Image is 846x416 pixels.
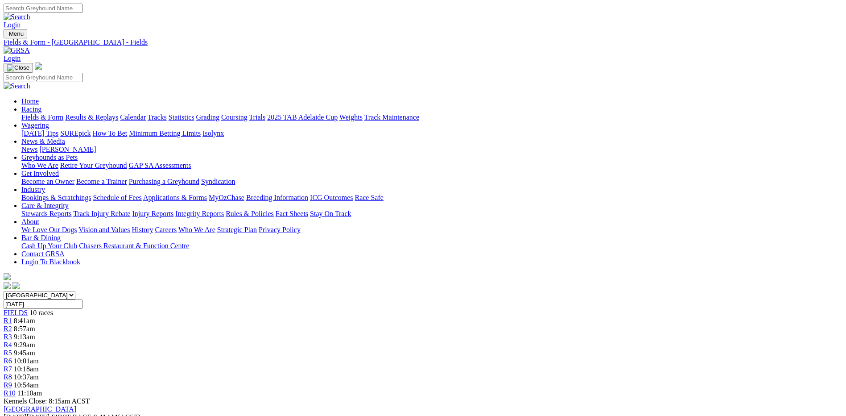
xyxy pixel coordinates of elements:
a: Industry [21,186,45,193]
input: Select date [4,300,83,309]
a: Login To Blackbook [21,258,80,266]
a: Login [4,54,21,62]
span: 9:29am [14,341,35,349]
a: Isolynx [202,129,224,137]
div: News & Media [21,146,842,154]
input: Search [4,73,83,82]
a: Fact Sheets [276,210,308,217]
span: 10:54am [14,381,39,389]
a: Home [21,97,39,105]
img: Close [7,64,29,71]
a: Breeding Information [246,194,308,201]
span: 10 races [29,309,53,316]
img: GRSA [4,46,30,54]
a: Race Safe [355,194,383,201]
a: Wagering [21,121,49,129]
button: Toggle navigation [4,29,27,38]
a: Become an Owner [21,178,74,185]
a: Who We Are [21,162,58,169]
a: Strategic Plan [217,226,257,233]
button: Toggle navigation [4,63,33,73]
a: Applications & Forms [143,194,207,201]
a: Schedule of Fees [93,194,141,201]
a: Chasers Restaurant & Function Centre [79,242,189,250]
img: Search [4,13,30,21]
a: Purchasing a Greyhound [129,178,199,185]
a: News [21,146,37,153]
span: R8 [4,373,12,381]
a: R9 [4,381,12,389]
img: logo-grsa-white.png [4,273,11,280]
a: Calendar [120,113,146,121]
span: R3 [4,333,12,341]
a: Racing [21,105,41,113]
span: R1 [4,317,12,324]
span: FIELDS [4,309,28,316]
a: [PERSON_NAME] [39,146,96,153]
div: Bar & Dining [21,242,842,250]
a: [GEOGRAPHIC_DATA] [4,405,76,413]
a: Stay On Track [310,210,351,217]
a: GAP SA Assessments [129,162,191,169]
div: Fields & Form - [GEOGRAPHIC_DATA] - Fields [4,38,842,46]
a: MyOzChase [209,194,244,201]
a: Careers [155,226,177,233]
a: Care & Integrity [21,202,69,209]
a: Become a Trainer [76,178,127,185]
span: 9:13am [14,333,35,341]
div: Care & Integrity [21,210,842,218]
a: Fields & Form [21,113,63,121]
a: 2025 TAB Adelaide Cup [267,113,338,121]
span: 10:37am [14,373,39,381]
span: 9:45am [14,349,35,357]
a: Get Involved [21,170,59,177]
a: Grading [196,113,219,121]
a: Cash Up Your Club [21,242,77,250]
a: We Love Our Dogs [21,226,77,233]
a: Bookings & Scratchings [21,194,91,201]
a: News & Media [21,137,65,145]
a: Login [4,21,21,29]
input: Search [4,4,83,13]
a: Results & Replays [65,113,118,121]
a: Greyhounds as Pets [21,154,78,161]
a: R5 [4,349,12,357]
div: Industry [21,194,842,202]
img: twitter.svg [12,282,20,289]
a: Privacy Policy [259,226,301,233]
a: Trials [249,113,265,121]
span: Menu [9,30,24,37]
img: logo-grsa-white.png [35,62,42,70]
a: R6 [4,357,12,365]
img: facebook.svg [4,282,11,289]
div: Wagering [21,129,842,137]
a: R10 [4,389,16,397]
a: [DATE] Tips [21,129,58,137]
a: About [21,218,39,225]
a: Track Maintenance [364,113,419,121]
a: History [132,226,153,233]
a: Minimum Betting Limits [129,129,201,137]
span: R2 [4,325,12,333]
a: Bar & Dining [21,234,61,241]
a: Weights [339,113,363,121]
span: Kennels Close: 8:15am ACST [4,397,90,405]
a: Track Injury Rebate [73,210,130,217]
a: Who We Are [178,226,215,233]
a: Contact GRSA [21,250,64,258]
span: 8:41am [14,317,35,324]
a: Tracks [148,113,167,121]
a: R7 [4,365,12,373]
a: R4 [4,341,12,349]
div: Get Involved [21,178,842,186]
a: SUREpick [60,129,91,137]
div: About [21,226,842,234]
a: Integrity Reports [175,210,224,217]
span: 10:18am [14,365,39,373]
span: 8:57am [14,325,35,333]
a: Retire Your Greyhound [60,162,127,169]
